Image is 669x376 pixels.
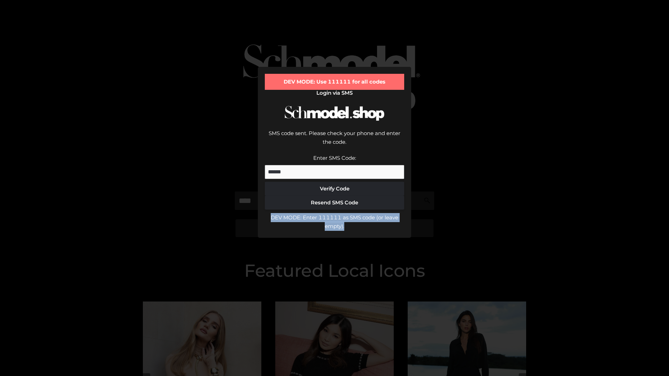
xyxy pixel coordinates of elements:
button: Resend SMS Code [265,196,404,210]
h2: Login via SMS [265,90,404,96]
button: Verify Code [265,182,404,196]
div: SMS code sent. Please check your phone and enter the code. [265,129,404,154]
label: Enter SMS Code: [313,155,356,161]
img: Schmodel Logo [282,100,387,127]
div: DEV MODE: Use 111111 for all codes [265,74,404,90]
div: DEV MODE: Enter 111111 as SMS code (or leave empty). [265,213,404,231]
